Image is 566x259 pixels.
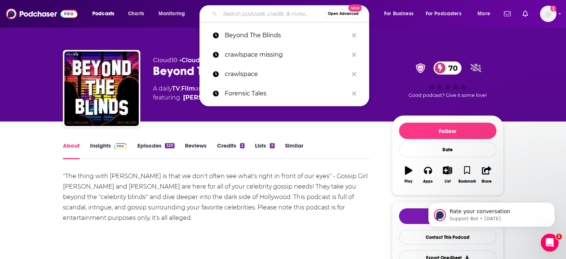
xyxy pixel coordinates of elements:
[137,142,174,159] a: Episodes320
[179,57,206,64] span: •
[477,161,496,188] button: Share
[434,61,461,75] a: 70
[399,230,496,244] a: Contact This Podcast
[445,179,451,184] div: List
[399,208,496,224] button: tell me why sparkleTell Me Why
[413,63,428,73] img: verified Badge
[379,8,423,20] button: open menu
[409,92,487,98] span: Good podcast? Give it some love!
[183,93,236,102] a: Troy McEady
[423,179,433,184] div: Apps
[128,9,144,19] span: Charts
[195,85,207,92] span: and
[392,57,503,103] div: verified Badge70Good podcast? Give it some love!
[348,4,362,12] span: New
[418,161,438,188] button: Apps
[199,84,369,103] a: Forensic Tales
[482,179,492,184] div: Share
[225,45,348,64] p: crawlspace missing
[185,142,207,159] a: Reviews
[199,64,369,84] a: crawlspace
[153,57,178,64] span: Cloud10
[540,6,556,22] img: User Profile
[501,7,514,20] a: Show notifications dropdown
[270,143,274,148] div: 5
[165,143,174,148] div: 320
[6,7,77,21] img: Podchaser - Follow, Share and Rate Podcasts
[438,161,457,188] button: List
[477,9,490,19] span: More
[114,143,127,149] img: Podchaser Pro
[90,142,127,159] a: InsightsPodchaser Pro
[324,9,362,18] button: Open AdvancedNew
[240,143,244,148] div: 2
[458,179,476,184] div: Bookmark
[417,187,566,239] iframe: Intercom notifications message
[457,161,477,188] button: Bookmark
[182,57,206,64] a: Cloud10
[556,234,562,240] span: 1
[285,142,303,159] a: Similar
[172,85,180,92] a: TV
[92,9,114,19] span: Podcasts
[441,61,461,75] span: 70
[384,9,413,19] span: For Business
[472,8,499,20] button: open menu
[255,142,274,159] a: Lists5
[199,26,369,45] a: Beyond The Blinds
[399,123,496,139] button: Follow
[207,5,376,22] div: Search podcasts, credits, & more...
[159,9,185,19] span: Monitoring
[87,8,124,20] button: open menu
[220,8,324,20] input: Search podcasts, credits, & more...
[426,9,461,19] span: For Podcasters
[180,85,181,92] span: ,
[64,51,139,126] img: Beyond The Blinds
[225,84,348,103] p: Forensic Tales
[399,161,418,188] button: Play
[199,45,369,64] a: crawlspace missing
[63,171,370,223] div: "The thing with [PERSON_NAME] is that we don't often see what's right in front of our eyes" - Gos...
[153,84,247,102] div: A daily podcast
[550,6,556,12] svg: Add a profile image
[225,64,348,84] p: crawlspace
[328,12,359,16] span: Open Advanced
[153,8,195,20] button: open menu
[404,179,412,184] div: Play
[225,26,348,45] p: Beyond The Blinds
[540,6,556,22] button: Show profile menu
[123,8,148,20] a: Charts
[217,142,244,159] a: Credits2
[153,93,247,102] span: featuring
[421,8,472,20] button: open menu
[399,142,496,157] div: Rate
[181,85,195,92] a: Film
[540,6,556,22] span: Logged in as madeleinelbrownkensington
[519,7,531,20] a: Show notifications dropdown
[541,234,559,252] iframe: Intercom live chat
[63,142,80,159] a: About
